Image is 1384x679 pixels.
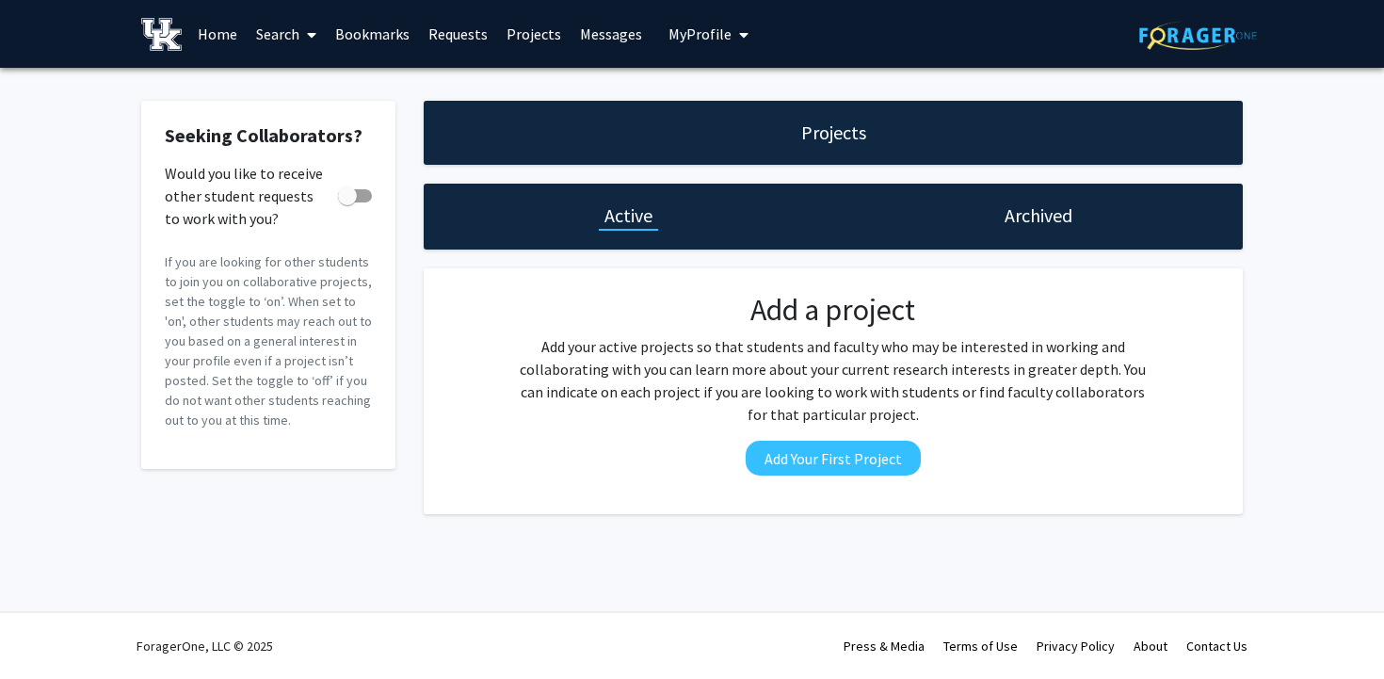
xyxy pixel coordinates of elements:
p: If you are looking for other students to join you on collaborative projects, set the toggle to ‘o... [165,252,372,430]
a: Projects [497,1,571,67]
a: Search [247,1,326,67]
a: Home [188,1,247,67]
button: Add Your First Project [746,441,921,476]
div: ForagerOne, LLC © 2025 [137,613,273,679]
a: Terms of Use [943,638,1018,655]
span: Would you like to receive other student requests to work with you? [165,162,330,230]
h1: Projects [801,120,866,146]
a: Requests [419,1,497,67]
h1: Active [604,202,652,229]
iframe: Chat [14,594,80,665]
h1: Archived [1005,202,1072,229]
a: Press & Media [844,638,925,655]
a: Messages [571,1,652,67]
h2: Add a project [514,292,1152,328]
a: Bookmarks [326,1,419,67]
img: ForagerOne Logo [1139,21,1257,50]
a: About [1134,638,1167,655]
h2: Seeking Collaborators? [165,124,372,147]
img: University of Kentucky Logo [141,18,182,51]
span: My Profile [668,24,732,43]
a: Contact Us [1186,638,1247,655]
p: Add your active projects so that students and faculty who may be interested in working and collab... [514,335,1152,426]
a: Privacy Policy [1037,638,1115,655]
